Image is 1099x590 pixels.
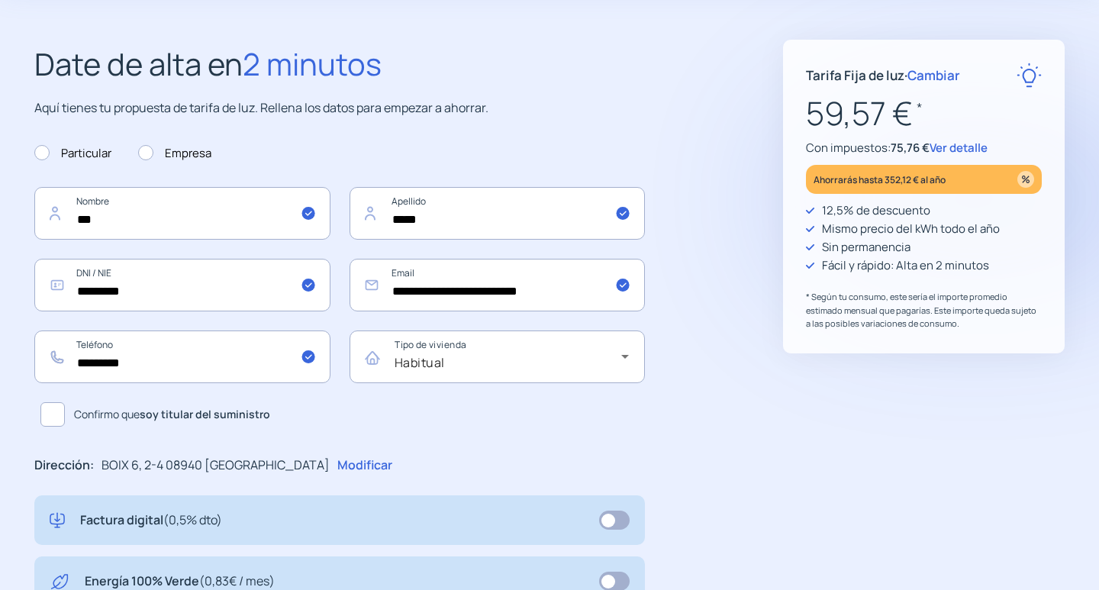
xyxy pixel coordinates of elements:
img: rate-E.svg [1017,63,1042,88]
span: Habitual [395,354,445,371]
label: Empresa [138,144,211,163]
span: Ver detalle [930,140,988,156]
span: 75,76 € [891,140,930,156]
p: 12,5% de descuento [822,202,930,220]
p: Modificar [337,456,392,476]
p: Tarifa Fija de luz · [806,65,960,85]
h2: Date de alta en [34,40,645,89]
span: 2 minutos [243,43,382,85]
label: Particular [34,144,111,163]
p: Ahorrarás hasta 352,12 € al año [814,171,946,189]
mat-label: Tipo de vivienda [395,339,466,352]
b: soy titular del suministro [140,407,270,421]
p: Sin permanencia [822,238,910,256]
img: percentage_icon.svg [1017,171,1034,188]
img: digital-invoice.svg [50,511,65,530]
span: Cambiar [907,66,960,84]
p: Fácil y rápido: Alta en 2 minutos [822,256,989,275]
p: * Según tu consumo, este sería el importe promedio estimado mensual que pagarías. Este importe qu... [806,290,1042,330]
p: 59,57 € [806,88,1042,139]
p: BOIX 6, 2-4 08940 [GEOGRAPHIC_DATA] [102,456,330,476]
p: Con impuestos: [806,139,1042,157]
span: (0,5% dto) [163,511,222,528]
p: Aquí tienes tu propuesta de tarifa de luz. Rellena los datos para empezar a ahorrar. [34,98,645,118]
p: Mismo precio del kWh todo el año [822,220,1000,238]
p: Factura digital [80,511,222,530]
span: Confirmo que [74,406,270,423]
span: (0,83€ / mes) [199,572,275,589]
p: Dirección: [34,456,94,476]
